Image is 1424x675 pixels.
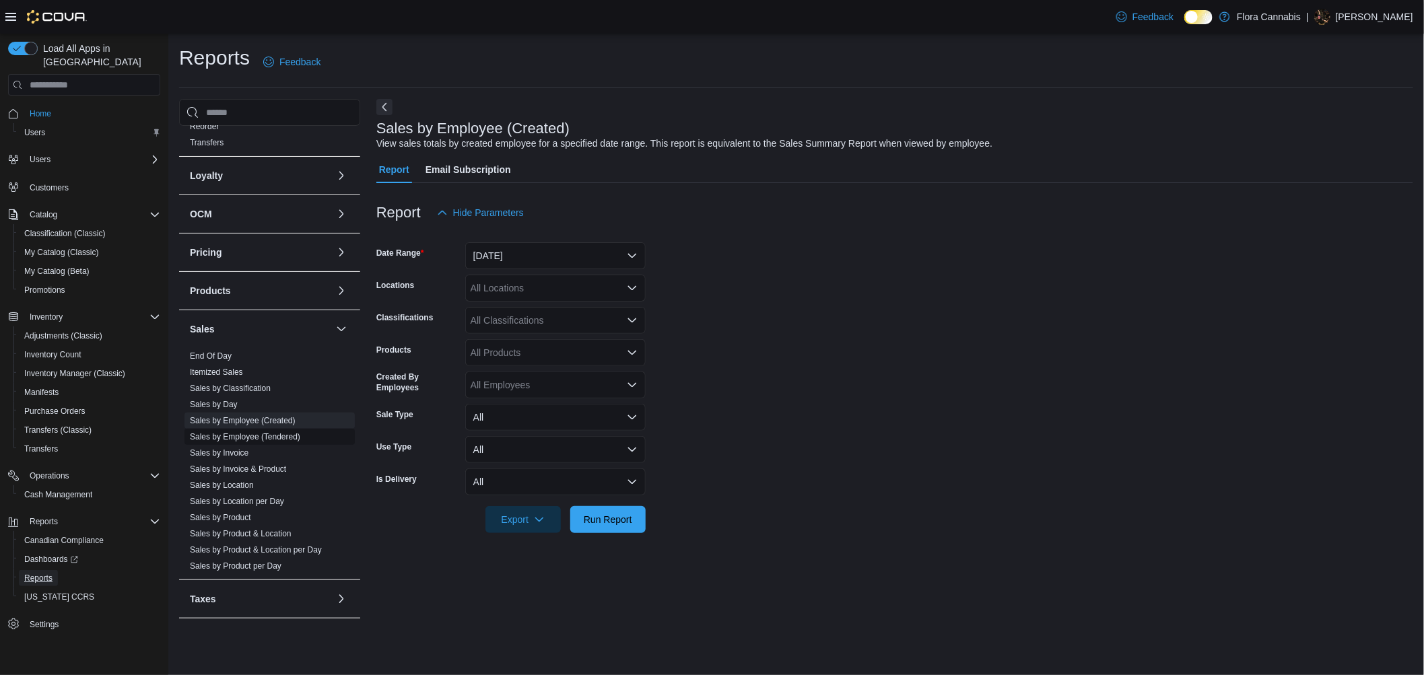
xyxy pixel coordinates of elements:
[19,347,160,363] span: Inventory Count
[13,550,166,569] a: Dashboards
[426,156,511,183] span: Email Subscription
[190,121,219,132] span: Reorder
[190,592,216,606] h3: Taxes
[465,242,646,269] button: [DATE]
[376,345,411,355] label: Products
[190,399,238,410] span: Sales by Day
[179,348,360,579] div: Sales
[190,480,254,491] span: Sales by Location
[30,619,59,630] span: Settings
[190,431,300,442] span: Sales by Employee (Tendered)
[27,10,87,24] img: Cova
[13,262,166,281] button: My Catalog (Beta)
[24,513,160,530] span: Reports
[24,309,160,325] span: Inventory
[19,551,160,567] span: Dashboards
[1314,9,1330,25] div: Gavin Russell
[190,284,331,297] button: Products
[13,326,166,345] button: Adjustments (Classic)
[8,98,160,669] nav: Complex example
[333,168,349,184] button: Loyalty
[190,207,212,221] h3: OCM
[24,535,104,546] span: Canadian Compliance
[627,380,638,390] button: Open list of options
[30,470,69,481] span: Operations
[465,404,646,431] button: All
[24,387,59,398] span: Manifests
[190,432,300,441] a: Sales by Employee (Tendered)
[190,496,284,507] span: Sales by Location per Day
[465,436,646,463] button: All
[24,554,78,565] span: Dashboards
[190,464,286,474] span: Sales by Invoice & Product
[584,513,632,526] span: Run Report
[190,497,284,506] a: Sales by Location per Day
[19,487,160,503] span: Cash Management
[376,441,411,452] label: Use Type
[24,285,65,295] span: Promotions
[190,384,271,393] a: Sales by Classification
[190,351,232,361] span: End Of Day
[24,513,63,530] button: Reports
[24,228,106,239] span: Classification (Classic)
[13,531,166,550] button: Canadian Compliance
[30,209,57,220] span: Catalog
[19,225,111,242] a: Classification (Classic)
[19,403,91,419] a: Purchase Orders
[24,489,92,500] span: Cash Management
[13,439,166,458] button: Transfers
[376,137,992,151] div: View sales totals by created employee for a specified date range. This report is equivalent to th...
[24,266,90,277] span: My Catalog (Beta)
[190,383,271,394] span: Sales by Classification
[190,528,292,539] span: Sales by Product & Location
[19,263,95,279] a: My Catalog (Beta)
[19,125,50,141] a: Users
[494,506,553,533] span: Export
[13,123,166,142] button: Users
[333,591,349,607] button: Taxes
[190,207,331,221] button: OCM
[190,416,296,425] a: Sales by Employee (Created)
[24,309,68,325] button: Inventory
[376,371,460,393] label: Created By Employees
[190,448,248,458] span: Sales by Invoice
[279,55,320,69] span: Feedback
[376,409,413,420] label: Sale Type
[19,487,98,503] a: Cash Management
[24,425,92,435] span: Transfers (Classic)
[465,468,646,495] button: All
[19,422,160,438] span: Transfers (Classic)
[24,151,56,168] button: Users
[13,364,166,383] button: Inventory Manager (Classic)
[24,207,160,223] span: Catalog
[1336,9,1413,25] p: [PERSON_NAME]
[30,516,58,527] span: Reports
[24,592,94,602] span: [US_STATE] CCRS
[376,474,417,485] label: Is Delivery
[258,48,326,75] a: Feedback
[30,154,50,165] span: Users
[190,322,331,336] button: Sales
[376,99,393,115] button: Next
[24,349,81,360] span: Inventory Count
[19,225,160,242] span: Classification (Classic)
[24,127,45,138] span: Users
[3,104,166,123] button: Home
[1237,9,1301,25] p: Flora Cannabis
[190,544,322,555] span: Sales by Product & Location per Day
[190,561,281,571] a: Sales by Product per Day
[190,513,251,522] a: Sales by Product
[190,284,231,297] h3: Products
[19,384,160,400] span: Manifests
[333,321,349,337] button: Sales
[24,105,160,122] span: Home
[24,573,53,583] span: Reports
[376,312,434,323] label: Classifications
[190,592,331,606] button: Taxes
[13,569,166,588] button: Reports
[190,122,219,131] a: Reorder
[19,244,160,260] span: My Catalog (Classic)
[24,406,86,417] span: Purchase Orders
[1184,24,1185,25] span: Dark Mode
[13,224,166,243] button: Classification (Classic)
